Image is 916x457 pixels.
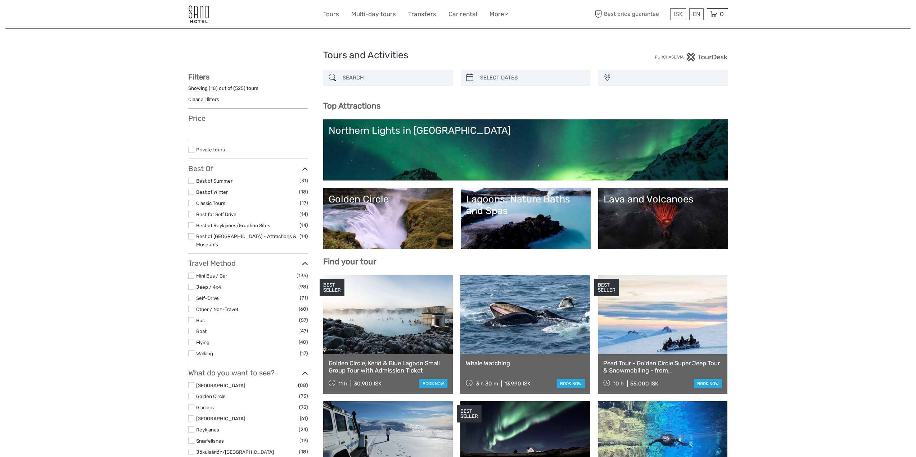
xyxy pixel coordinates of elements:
[297,271,308,280] span: (135)
[196,295,219,301] a: Self-Drive
[630,380,658,387] div: 55.000 ISK
[196,147,225,152] a: Private tours
[338,380,347,387] span: 11 h
[196,306,238,312] a: Other / Non-Travel
[299,232,308,241] span: (14)
[719,10,725,18] span: 0
[299,392,308,400] span: (73)
[689,8,704,20] div: EN
[196,328,207,334] a: Boat
[320,279,344,297] div: BEST SELLER
[477,72,587,84] input: SELECT DATES
[188,85,308,96] div: Showing ( ) out of ( ) tours
[188,369,308,377] h3: What do you want to see?
[613,380,624,387] span: 10 h
[188,96,219,102] a: Clear all filters
[323,50,593,61] h1: Tours and Activities
[300,199,308,207] span: (17)
[299,210,308,218] span: (14)
[188,164,308,173] h3: Best Of
[188,5,209,23] img: 186-9edf1c15-b972-4976-af38-d04df2434085_logo_small.jpg
[505,380,531,387] div: 13.990 ISK
[196,339,209,345] a: Flying
[448,9,477,19] a: Car rental
[196,438,224,444] a: Snæfellsnes
[466,193,585,244] a: Lagoons, Nature Baths and Spas
[340,72,450,84] input: SEARCH
[196,351,213,356] a: Walking
[593,8,668,20] span: Best price guarantee
[299,403,308,411] span: (73)
[196,273,227,279] a: Mini Bus / Car
[196,223,270,228] a: Best of Reykjanes/Eruption Sites
[457,405,482,423] div: BEST SELLER
[299,305,308,313] span: (60)
[188,259,308,268] h3: Travel Method
[196,393,226,399] a: Golden Circle
[299,177,308,185] span: (31)
[323,101,380,111] b: Top Attractions
[673,10,683,18] span: ISK
[300,349,308,357] span: (17)
[300,414,308,422] span: (61)
[196,449,274,455] a: Jökulsárlón/[GEOGRAPHIC_DATA]
[329,193,448,205] div: Golden Circle
[188,73,209,81] strong: Filters
[196,200,225,206] a: Classic Tours
[196,189,228,195] a: Best of Winter
[299,437,308,445] span: (19)
[329,125,723,175] a: Northern Lights in [GEOGRAPHIC_DATA]
[476,380,498,387] span: 3 h 30 m
[188,114,308,123] h3: Price
[603,360,722,374] a: Pearl Tour - Golden Circle Super Jeep Tour & Snowmobiling - from [GEOGRAPHIC_DATA]
[604,193,723,205] div: Lava and Volcanoes
[196,233,296,247] a: Best of [GEOGRAPHIC_DATA] - Attractions & Museums
[466,360,585,367] a: Whale Watching
[329,193,448,244] a: Golden Circle
[196,211,236,217] a: Best for Self Drive
[300,294,308,302] span: (71)
[323,9,339,19] a: Tours
[594,279,619,297] div: BEST SELLER
[351,9,396,19] a: Multi-day tours
[299,327,308,335] span: (47)
[299,316,308,324] span: (57)
[298,283,308,291] span: (98)
[196,416,245,421] a: [GEOGRAPHIC_DATA]
[604,193,723,244] a: Lava and Volcanoes
[655,52,728,61] img: PurchaseViaTourDesk.png
[211,85,216,92] label: 18
[329,125,723,136] div: Northern Lights in [GEOGRAPHIC_DATA]
[466,193,585,217] div: Lagoons, Nature Baths and Spas
[196,178,233,184] a: Best of Summer
[323,257,376,266] b: Find your tour
[235,85,244,92] label: 525
[354,380,382,387] div: 30.900 ISK
[419,379,447,388] a: book now
[489,9,508,19] a: More
[299,221,308,229] span: (14)
[196,427,219,433] a: Reykjanes
[298,381,308,389] span: (88)
[299,338,308,346] span: (40)
[329,360,448,374] a: Golden Circle, Kerid & Blue Lagoon Small Group Tour with Admission Ticket
[196,405,214,410] a: Glaciers
[196,284,221,290] a: Jeep / 4x4
[557,379,585,388] a: book now
[694,379,722,388] a: book now
[196,317,205,323] a: Bus
[196,383,245,388] a: [GEOGRAPHIC_DATA]
[299,425,308,434] span: (24)
[299,448,308,456] span: (18)
[299,188,308,196] span: (18)
[408,9,436,19] a: Transfers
